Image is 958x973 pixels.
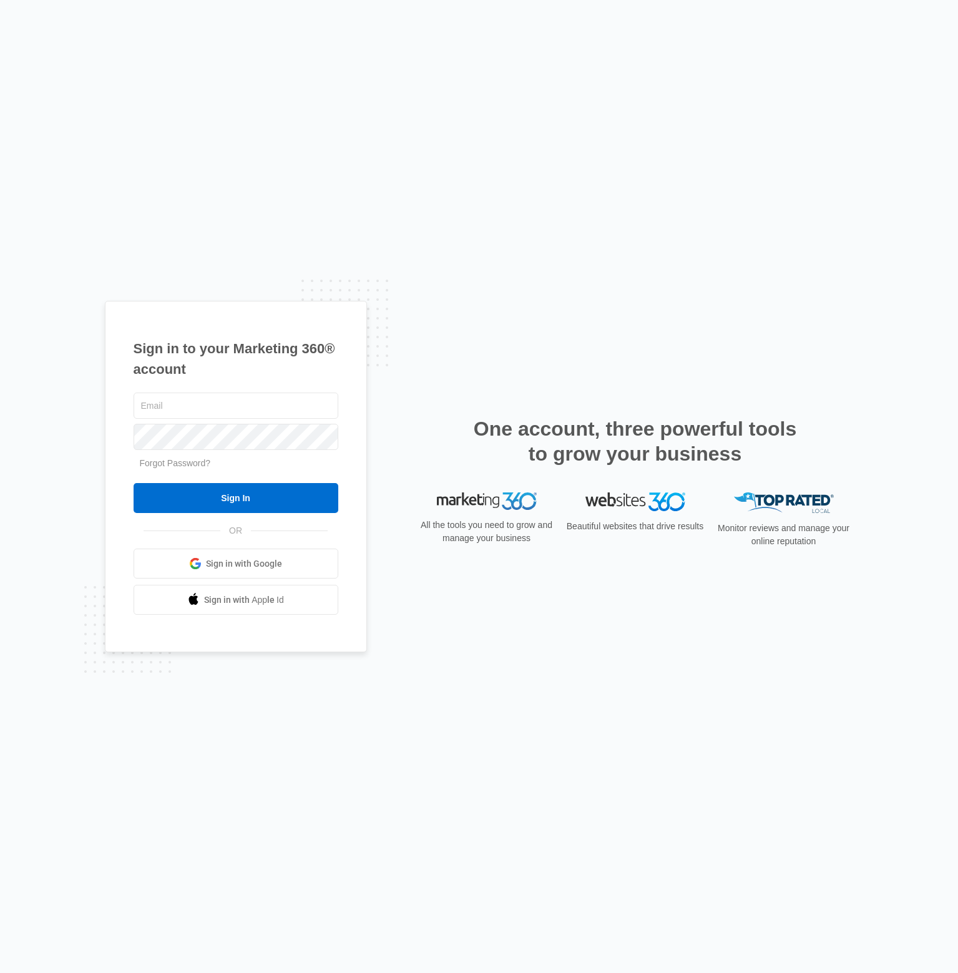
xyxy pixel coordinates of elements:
input: Email [134,393,338,419]
a: Sign in with Google [134,549,338,579]
a: Sign in with Apple Id [134,585,338,615]
span: Sign in with Apple Id [204,594,284,607]
span: OR [220,524,251,537]
span: Sign in with Google [206,557,282,570]
p: Monitor reviews and manage your online reputation [714,522,854,548]
input: Sign In [134,483,338,513]
p: Beautiful websites that drive results [565,520,705,533]
a: Forgot Password? [140,458,211,468]
img: Top Rated Local [734,492,834,513]
h1: Sign in to your Marketing 360® account [134,338,338,379]
img: Marketing 360 [437,492,537,510]
img: Websites 360 [585,492,685,511]
h2: One account, three powerful tools to grow your business [470,416,801,466]
p: All the tools you need to grow and manage your business [417,519,557,545]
